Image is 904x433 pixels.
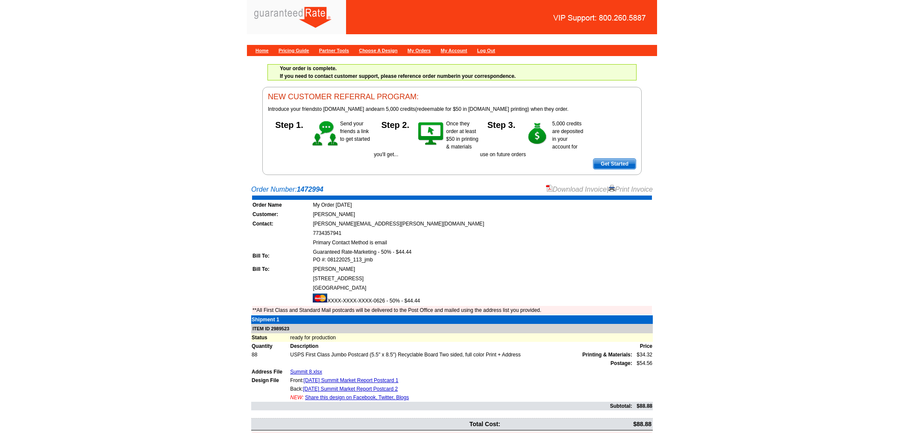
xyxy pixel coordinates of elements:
td: Bill To: [252,248,311,264]
span: Send your friends a link to get started [340,121,370,142]
span: If you need to contact customer support, please reference order number in your correspondence. [280,65,516,79]
td: Shipment 1 [251,315,290,324]
td: 7734357941 [312,229,652,237]
img: u [247,81,255,82]
td: Guaranteed Rate-Marketing - 50% - $44.44 PO #: 08122025_113_jmb [312,248,652,264]
strong: Postage: [610,360,632,366]
td: Customer: [252,210,311,219]
td: XXXX-XXXX-XXXX-0626 - 50% - $44.44 [312,293,652,305]
img: step-2.gif [417,120,446,148]
td: Contact: [252,219,311,228]
td: [PERSON_NAME] [312,210,652,219]
td: Primary Contact Method is email [312,238,652,247]
a: My Account [441,48,467,53]
img: step-1.gif [311,120,340,148]
td: Status [251,333,290,342]
td: Back: [290,385,633,393]
td: [PERSON_NAME][EMAIL_ADDRESS][PERSON_NAME][DOMAIN_NAME] [312,219,652,228]
td: ready for production [290,333,653,342]
a: Choose A Design [359,48,397,53]
td: **All First Class and Standard Mail postcards will be delivered to the Post Office and mailed usi... [252,306,652,314]
td: Front: [290,376,633,385]
td: Price [633,342,653,350]
a: [DATE] Summit Market Report Postcard 1 [304,377,399,383]
span: Get Started [593,159,636,169]
img: mast.gif [313,294,327,303]
h5: Step 2. [374,120,417,128]
a: Summit 8.xlsx [290,369,322,375]
a: Print Invoice [608,186,653,193]
img: step-3.gif [523,120,552,148]
td: My Order [DATE] [312,201,652,209]
td: Subtotal: [251,402,633,410]
td: Design File [251,376,290,385]
a: Log Out [477,48,495,53]
td: [PERSON_NAME] [312,265,652,273]
span: 5,000 credits are deposited in your account for use on future orders [480,121,584,157]
a: Home [255,48,269,53]
a: Download Invoice [546,186,607,193]
td: $88.88 [502,419,652,429]
iframe: LiveChat chat widget [733,234,904,433]
td: $88.88 [633,402,653,410]
h3: NEW CUSTOMER REFERRAL PROGRAM: [268,92,636,102]
td: ITEM ID 2989523 [251,324,653,334]
td: Total Cost: [252,419,501,429]
td: Description [290,342,633,350]
p: to [DOMAIN_NAME] and (redeemable for $50 in [DOMAIN_NAME] printing) when they order. [268,105,636,113]
a: Pricing Guide [279,48,309,53]
td: Order Name [252,201,311,209]
a: Get Started [593,158,636,169]
a: Partner Tools [319,48,349,53]
a: [DATE] Summit Market Report Postcard 2 [303,386,398,392]
td: Address File [251,368,290,376]
strong: Your order is complete. [280,65,337,71]
img: small-pdf-icon.gif [546,185,553,192]
span: Printing & Materials: [582,351,632,359]
span: NEW: [290,394,303,400]
td: Quantity [251,342,290,350]
span: Once they order at least $50 in printing & materials you'll get... [374,121,478,157]
span: earn 5,000 credits [374,106,415,112]
img: small-print-icon.gif [608,185,615,192]
td: 88 [251,350,290,359]
h5: Step 1. [268,120,311,128]
td: [STREET_ADDRESS] [312,274,652,283]
div: Order Number: [251,184,653,195]
td: [GEOGRAPHIC_DATA] [312,284,652,292]
td: $54.56 [633,359,653,368]
strong: 1472994 [297,186,323,193]
td: Bill To: [252,265,311,273]
a: Share this design on Facebook, Twitter, Blogs [305,394,409,400]
span: Introduce your friends [268,106,317,112]
td: $34.32 [633,350,653,359]
a: My Orders [408,48,431,53]
div: | [546,184,653,195]
h5: Step 3. [480,120,523,128]
td: USPS First Class Jumbo Postcard (5.5" x 8.5") Recyclable Board Two sided, full color Print + Address [290,350,633,359]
